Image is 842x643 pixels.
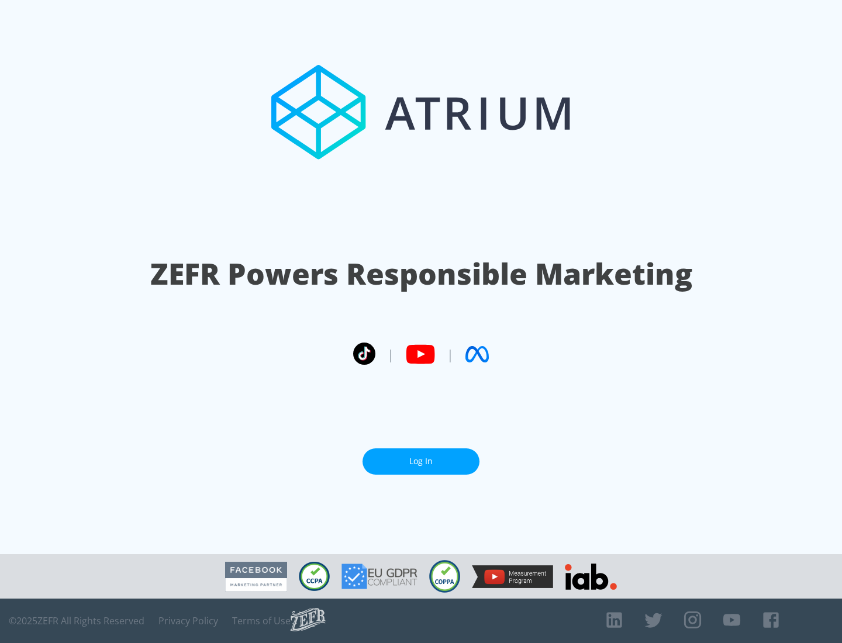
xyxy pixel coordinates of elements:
img: Facebook Marketing Partner [225,562,287,592]
span: | [447,345,454,363]
img: YouTube Measurement Program [472,565,553,588]
span: | [387,345,394,363]
span: © 2025 ZEFR All Rights Reserved [9,615,144,627]
img: CCPA Compliant [299,562,330,591]
h1: ZEFR Powers Responsible Marketing [150,254,692,294]
img: IAB [565,564,617,590]
img: COPPA Compliant [429,560,460,593]
img: GDPR Compliant [341,564,417,589]
a: Terms of Use [232,615,291,627]
a: Privacy Policy [158,615,218,627]
a: Log In [363,448,479,475]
